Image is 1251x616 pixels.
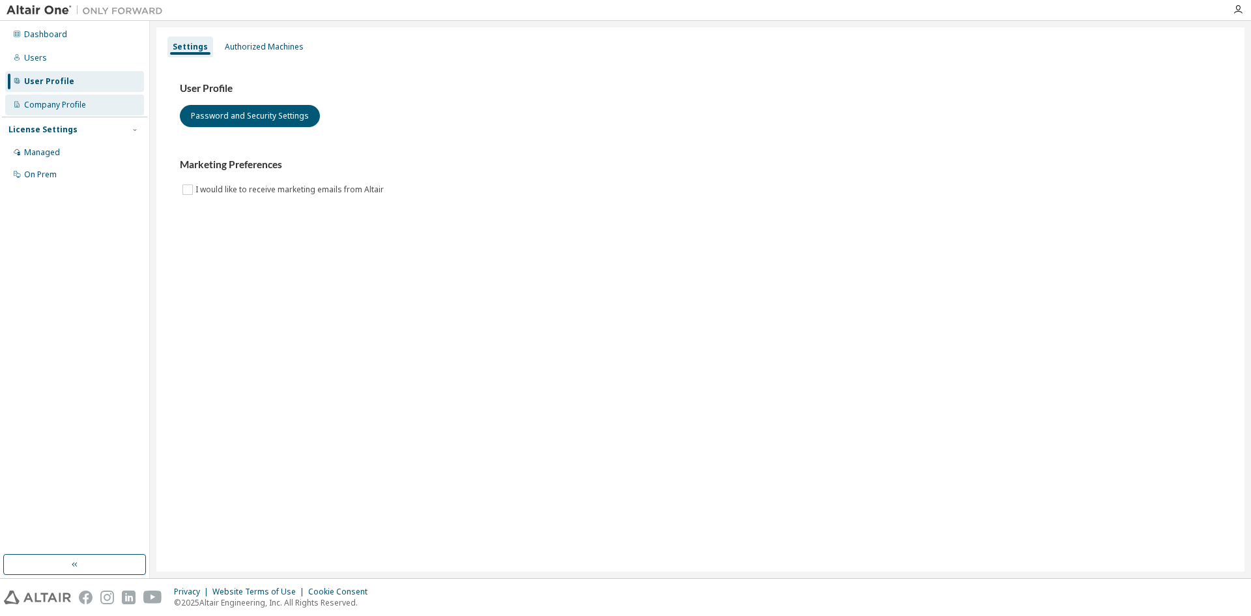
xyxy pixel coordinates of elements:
img: altair_logo.svg [4,591,71,604]
div: Website Terms of Use [212,587,308,597]
img: Altair One [7,4,169,17]
div: Authorized Machines [225,42,304,52]
div: On Prem [24,169,57,180]
label: I would like to receive marketing emails from Altair [195,182,386,198]
img: instagram.svg [100,591,114,604]
div: Cookie Consent [308,587,375,597]
div: Privacy [174,587,212,597]
div: Settings [173,42,208,52]
img: youtube.svg [143,591,162,604]
div: Managed [24,147,60,158]
button: Password and Security Settings [180,105,320,127]
div: Dashboard [24,29,67,40]
h3: User Profile [180,82,1221,95]
div: User Profile [24,76,74,87]
div: License Settings [8,125,78,135]
h3: Marketing Preferences [180,158,1221,171]
div: Company Profile [24,100,86,110]
img: linkedin.svg [122,591,136,604]
p: © 2025 Altair Engineering, Inc. All Rights Reserved. [174,597,375,608]
div: Users [24,53,47,63]
img: facebook.svg [79,591,93,604]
